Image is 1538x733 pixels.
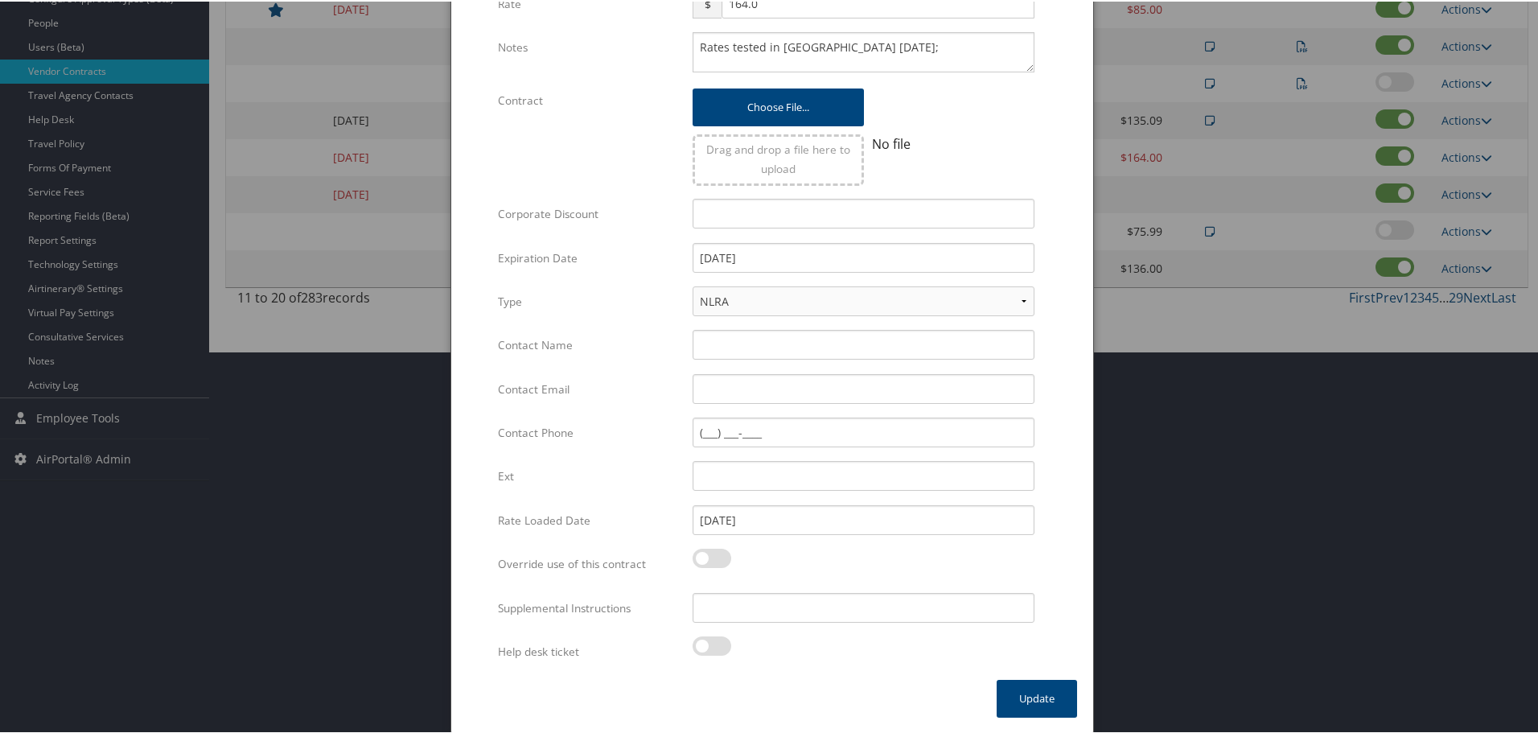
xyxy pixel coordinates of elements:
[498,547,681,578] label: Override use of this contract
[498,197,681,228] label: Corporate Discount
[498,635,681,665] label: Help desk ticket
[872,134,911,151] span: No file
[693,416,1034,446] input: (___) ___-____
[498,504,681,534] label: Rate Loaded Date
[498,328,681,359] label: Contact Name
[498,241,681,272] label: Expiration Date
[498,373,681,403] label: Contact Email
[498,416,681,447] label: Contact Phone
[997,678,1077,716] button: Update
[498,459,681,490] label: Ext
[498,84,681,114] label: Contract
[498,591,681,622] label: Supplemental Instructions
[498,285,681,315] label: Type
[706,140,850,175] span: Drag and drop a file here to upload
[498,31,681,61] label: Notes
